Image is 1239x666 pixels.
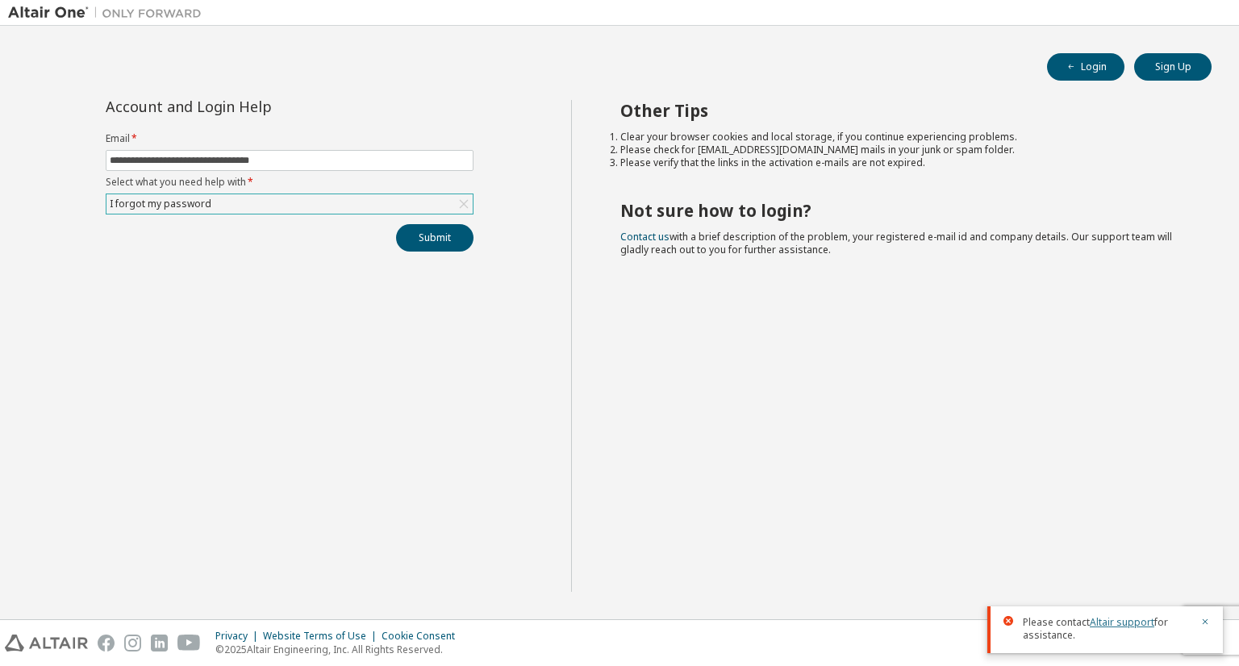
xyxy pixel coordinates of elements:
div: Account and Login Help [106,100,400,113]
img: instagram.svg [124,635,141,651]
h2: Not sure how to login? [620,200,1183,221]
img: youtube.svg [177,635,201,651]
li: Please check for [EMAIL_ADDRESS][DOMAIN_NAME] mails in your junk or spam folder. [620,144,1183,156]
span: Please contact for assistance. [1023,616,1191,642]
span: with a brief description of the problem, your registered e-mail id and company details. Our suppo... [620,230,1172,256]
img: altair_logo.svg [5,635,88,651]
img: Altair One [8,5,210,21]
label: Select what you need help with [106,176,473,189]
button: Sign Up [1134,53,1212,81]
div: Website Terms of Use [263,630,382,643]
button: Login [1047,53,1124,81]
div: I forgot my password [106,194,473,214]
img: facebook.svg [98,635,115,651]
a: Contact us [620,230,670,244]
h2: Other Tips [620,100,1183,121]
div: Cookie Consent [382,630,465,643]
img: linkedin.svg [151,635,168,651]
li: Clear your browser cookies and local storage, if you continue experiencing problems. [620,131,1183,144]
button: Submit [396,224,473,252]
div: Privacy [215,630,263,643]
div: I forgot my password [107,195,214,213]
a: Altair support [1090,615,1154,629]
li: Please verify that the links in the activation e-mails are not expired. [620,156,1183,169]
label: Email [106,132,473,145]
p: © 2025 Altair Engineering, Inc. All Rights Reserved. [215,643,465,656]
